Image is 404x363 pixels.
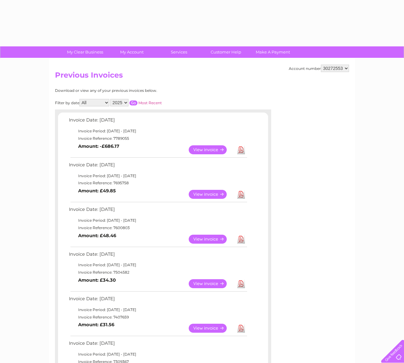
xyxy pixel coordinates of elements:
a: My Clear Business [60,46,111,58]
a: View [189,324,234,333]
td: Invoice Date: [DATE] [67,116,248,127]
td: Invoice Date: [DATE] [67,161,248,172]
div: Account number [289,65,349,72]
td: Invoice Period: [DATE] - [DATE] [67,127,248,135]
td: Invoice Period: [DATE] - [DATE] [67,172,248,180]
a: View [189,190,234,199]
h2: Previous Invoices [55,71,349,83]
td: Invoice Period: [DATE] - [DATE] [67,217,248,224]
a: Download [237,235,245,244]
b: Amount: -£686.17 [78,143,119,149]
td: Invoice Date: [DATE] [67,205,248,217]
a: Customer Help [200,46,251,58]
a: Download [237,324,245,333]
a: Download [237,279,245,288]
b: Amount: £48.46 [78,233,116,238]
td: Invoice Reference: 7695758 [67,179,248,187]
a: Download [237,145,245,154]
b: Amount: £31.56 [78,322,114,327]
td: Invoice Reference: 7789055 [67,135,248,142]
b: Amount: £49.85 [78,188,116,194]
a: Download [237,190,245,199]
td: Invoice Date: [DATE] [67,295,248,306]
td: Invoice Period: [DATE] - [DATE] [67,261,248,269]
a: Make A Payment [247,46,298,58]
td: Invoice Reference: 7504582 [67,269,248,276]
td: Invoice Date: [DATE] [67,250,248,262]
td: Invoice Period: [DATE] - [DATE] [67,306,248,314]
a: Most Recent [138,100,162,105]
a: View [189,235,234,244]
td: Invoice Date: [DATE] [67,339,248,351]
td: Invoice Reference: 7600803 [67,224,248,232]
b: Amount: £34.30 [78,277,116,283]
td: Invoice Reference: 7407659 [67,314,248,321]
a: View [189,279,234,288]
a: View [189,145,234,154]
td: Invoice Period: [DATE] - [DATE] [67,351,248,358]
div: Download or view any of your previous invoices below. [55,88,217,93]
a: My Account [107,46,158,58]
a: Services [154,46,204,58]
div: Filter by date [55,99,217,106]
